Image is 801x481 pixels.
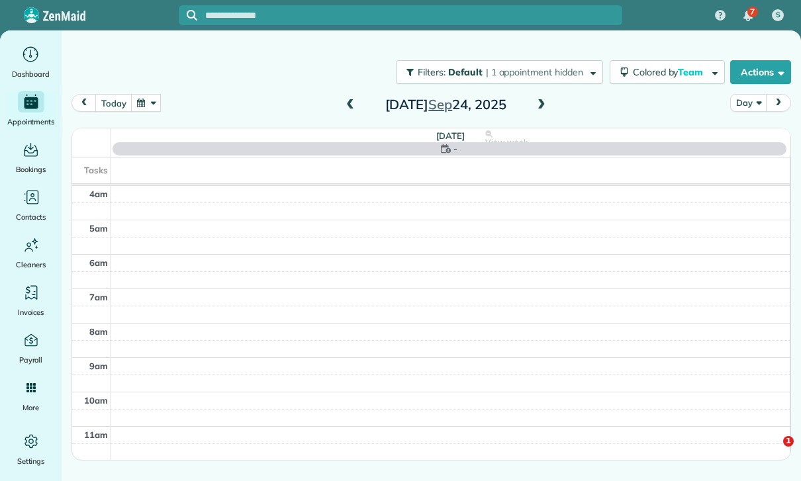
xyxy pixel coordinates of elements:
[453,142,457,155] span: -
[89,257,108,268] span: 6am
[16,210,46,224] span: Contacts
[23,401,39,414] span: More
[436,130,465,141] span: [DATE]
[5,139,56,176] a: Bookings
[633,66,708,78] span: Colored by
[5,44,56,81] a: Dashboard
[5,187,56,224] a: Contacts
[89,361,108,371] span: 9am
[750,7,755,17] span: 7
[12,67,50,81] span: Dashboard
[89,189,108,199] span: 4am
[7,115,55,128] span: Appointments
[89,223,108,234] span: 5am
[17,455,45,468] span: Settings
[187,10,197,21] svg: Focus search
[486,66,583,78] span: | 1 appointment hidden
[783,436,794,447] span: 1
[678,66,705,78] span: Team
[19,353,43,367] span: Payroll
[18,306,44,319] span: Invoices
[389,60,602,84] a: Filters: Default | 1 appointment hidden
[89,292,108,302] span: 7am
[734,1,762,30] div: 7 unread notifications
[5,91,56,128] a: Appointments
[766,94,791,112] button: next
[95,94,132,112] button: today
[610,60,725,84] button: Colored byTeam
[363,97,528,112] h2: [DATE] 24, 2025
[485,137,528,148] span: View week
[428,96,452,112] span: Sep
[730,60,791,84] button: Actions
[84,165,108,175] span: Tasks
[5,431,56,468] a: Settings
[84,429,108,440] span: 11am
[776,10,780,21] span: S
[16,258,46,271] span: Cleaners
[89,326,108,337] span: 8am
[71,94,97,112] button: prev
[179,10,197,21] button: Focus search
[16,163,46,176] span: Bookings
[5,234,56,271] a: Cleaners
[5,329,56,367] a: Payroll
[756,436,788,468] iframe: Intercom live chat
[396,60,602,84] button: Filters: Default | 1 appointment hidden
[418,66,446,78] span: Filters:
[5,282,56,319] a: Invoices
[448,66,483,78] span: Default
[730,94,767,112] button: Day
[84,395,108,406] span: 10am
